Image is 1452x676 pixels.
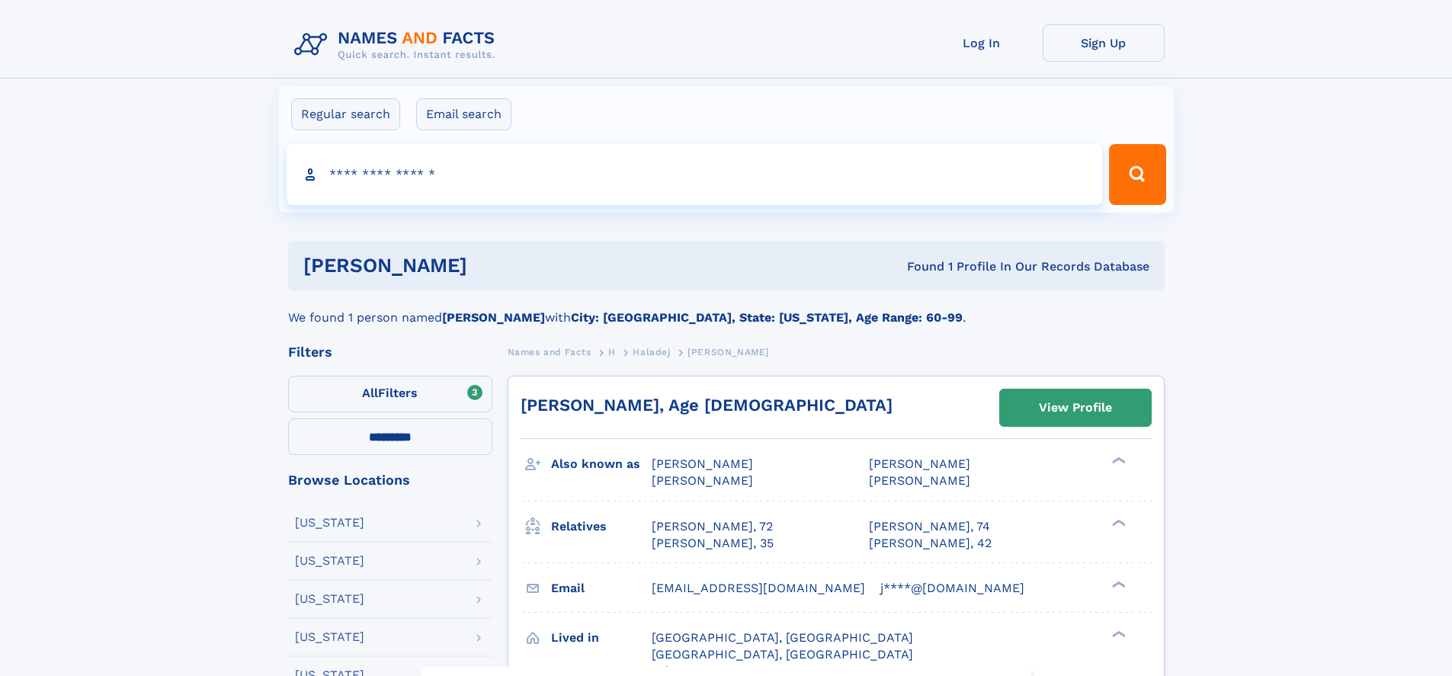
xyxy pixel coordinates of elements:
[295,555,364,567] div: [US_STATE]
[551,575,652,601] h3: Email
[1108,517,1127,527] div: ❯
[287,144,1103,205] input: search input
[1108,456,1127,466] div: ❯
[551,625,652,651] h3: Lived in
[521,396,893,415] a: [PERSON_NAME], Age [DEMOGRAPHIC_DATA]
[633,347,670,357] span: Haladej
[652,473,753,488] span: [PERSON_NAME]
[652,457,753,471] span: [PERSON_NAME]
[1108,579,1127,589] div: ❯
[608,342,616,361] a: H
[295,631,364,643] div: [US_STATE]
[416,98,511,130] label: Email search
[869,457,970,471] span: [PERSON_NAME]
[508,342,591,361] a: Names and Facts
[288,290,1165,327] div: We found 1 person named with .
[362,386,378,400] span: All
[688,347,769,357] span: [PERSON_NAME]
[291,98,400,130] label: Regular search
[608,347,616,357] span: H
[288,376,492,412] label: Filters
[571,310,963,325] b: City: [GEOGRAPHIC_DATA], State: [US_STATE], Age Range: 60-99
[652,518,773,535] a: [PERSON_NAME], 72
[1000,389,1151,426] a: View Profile
[1043,24,1165,62] a: Sign Up
[652,535,774,552] a: [PERSON_NAME], 35
[1039,390,1112,425] div: View Profile
[921,24,1043,62] a: Log In
[295,593,364,605] div: [US_STATE]
[687,258,1149,275] div: Found 1 Profile In Our Records Database
[288,345,492,359] div: Filters
[551,451,652,477] h3: Also known as
[652,647,913,662] span: [GEOGRAPHIC_DATA], [GEOGRAPHIC_DATA]
[633,342,670,361] a: Haladej
[288,473,492,487] div: Browse Locations
[652,630,913,645] span: [GEOGRAPHIC_DATA], [GEOGRAPHIC_DATA]
[288,24,508,66] img: Logo Names and Facts
[869,518,990,535] a: [PERSON_NAME], 74
[1108,629,1127,639] div: ❯
[652,581,865,595] span: [EMAIL_ADDRESS][DOMAIN_NAME]
[551,514,652,540] h3: Relatives
[295,517,364,529] div: [US_STATE]
[303,256,688,275] h1: [PERSON_NAME]
[442,310,545,325] b: [PERSON_NAME]
[1109,144,1165,205] button: Search Button
[869,473,970,488] span: [PERSON_NAME]
[869,535,992,552] a: [PERSON_NAME], 42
